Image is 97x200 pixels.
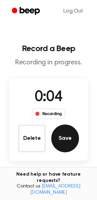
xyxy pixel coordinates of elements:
[51,125,79,152] button: Save Audio Record
[6,58,91,67] p: Recording in progress.
[56,3,90,19] a: Log Out
[32,109,65,119] div: Recording
[30,184,80,195] a: [EMAIL_ADDRESS][DOMAIN_NAME]
[7,5,46,18] a: Beep
[18,125,46,152] button: Delete Audio Record
[4,184,93,196] span: Contact us
[35,90,62,105] span: 0:04
[6,45,91,53] h1: Record a Beep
